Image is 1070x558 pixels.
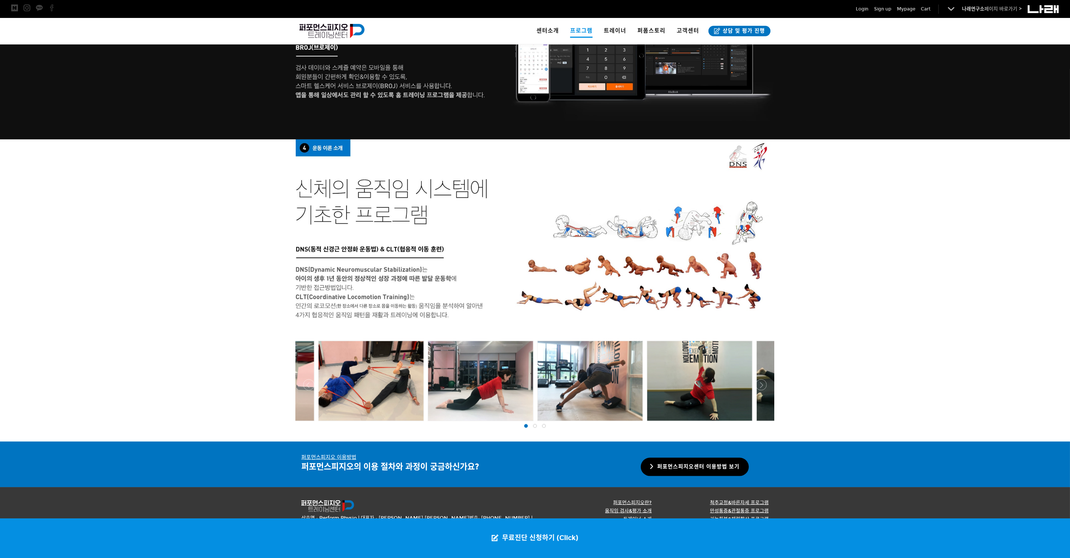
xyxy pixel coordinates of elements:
[614,500,652,506] a: 퍼포먼스피지오란?
[604,27,626,34] span: 트레이너
[605,508,652,514] a: 움직임 검사&평가 소개
[536,27,559,34] span: 센터소개
[598,18,632,44] a: 트레이너
[856,5,869,13] a: Login
[531,18,565,44] a: 센터소개
[710,508,769,514] a: 만성통증&관절통증 프로그램
[301,514,535,530] p: 상호명 : Perform Physio | 대표자 : [PERSON_NAME] [PERSON_NAME]번호: [PHONE_NUMBER] | 이메일:[EMAIL_ADDRESS][...
[720,27,765,35] span: 상담 및 평가 진행
[671,18,705,44] a: 고객센터
[301,454,356,460] u: 퍼포먼스피지오 이용방법
[637,27,665,34] span: 퍼폼스토리
[921,5,931,13] a: Cart
[301,462,479,472] strong: 퍼포먼스피지오의 이용 절차와 과정이 궁금하신가요?
[962,6,985,12] strong: 나래연구소
[565,18,598,44] a: 프로그램
[897,5,916,13] a: Mypage
[632,18,671,44] a: 퍼폼스토리
[710,516,769,522] a: 기능회복&체력향상 프로그램
[570,25,593,38] span: 프로그램
[296,139,774,323] a: 신체의 움직임 시스템에 기초한 프로그램. DNS&CLT
[962,6,1022,12] a: 나래연구소페이지 바로가기 >
[677,27,699,34] span: 고객센터
[624,516,652,522] a: 트레이너 소개
[301,500,354,512] img: 퍼포먼스피지오 트레이닝센터 로고
[708,26,771,36] a: 상담 및 평가 진행
[710,500,769,506] a: 척추교정&바른자세 프로그램
[484,518,586,558] a: 무료진단 신청하기 (Click)
[641,458,749,476] a: 퍼포먼스피지오센터 이용방법 보기
[874,5,892,13] a: Sign up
